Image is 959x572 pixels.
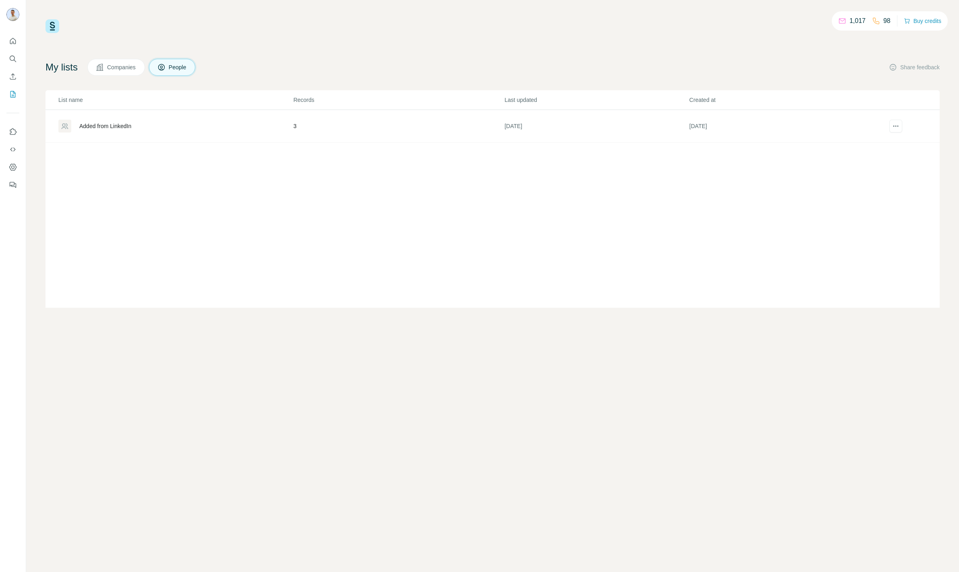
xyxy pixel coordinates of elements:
[889,63,940,71] button: Share feedback
[849,16,866,26] p: 1,017
[6,34,19,48] button: Quick start
[6,178,19,192] button: Feedback
[293,96,504,104] p: Records
[6,160,19,174] button: Dashboard
[6,124,19,139] button: Use Surfe on LinkedIn
[6,52,19,66] button: Search
[504,110,689,143] td: [DATE]
[293,110,504,143] td: 3
[45,61,78,74] h4: My lists
[6,69,19,84] button: Enrich CSV
[689,96,873,104] p: Created at
[504,96,688,104] p: Last updated
[889,120,902,133] button: actions
[45,19,59,33] img: Surfe Logo
[58,96,293,104] p: List name
[689,110,874,143] td: [DATE]
[169,63,187,71] span: People
[883,16,891,26] p: 98
[79,122,131,130] div: Added from LinkedIn
[904,15,941,27] button: Buy credits
[6,87,19,102] button: My lists
[6,142,19,157] button: Use Surfe API
[6,8,19,21] img: Avatar
[107,63,136,71] span: Companies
